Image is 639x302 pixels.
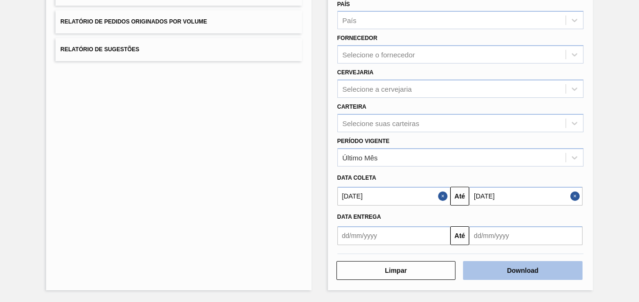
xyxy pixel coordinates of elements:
span: Data entrega [337,214,381,220]
span: Relatório de Pedidos Originados por Volume [60,18,207,25]
div: Último Mês [343,153,378,161]
label: Cervejaria [337,69,374,76]
span: Relatório de Sugestões [60,46,139,53]
label: Período Vigente [337,138,390,144]
label: País [337,1,350,8]
button: Close [570,187,583,206]
input: dd/mm/yyyy [337,226,451,245]
input: dd/mm/yyyy [469,226,583,245]
button: Download [463,261,583,280]
label: Carteira [337,103,367,110]
span: Data coleta [337,175,376,181]
button: Relatório de Sugestões [56,38,302,61]
div: Selecione a cervejaria [343,85,412,93]
div: País [343,16,357,24]
button: Close [438,187,450,206]
div: Selecione suas carteiras [343,119,419,127]
div: Selecione o fornecedor [343,51,415,59]
button: Relatório de Pedidos Originados por Volume [56,10,302,33]
button: Até [450,187,469,206]
input: dd/mm/yyyy [337,187,451,206]
button: Até [450,226,469,245]
button: Limpar [336,261,456,280]
label: Fornecedor [337,35,377,41]
input: dd/mm/yyyy [469,187,583,206]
